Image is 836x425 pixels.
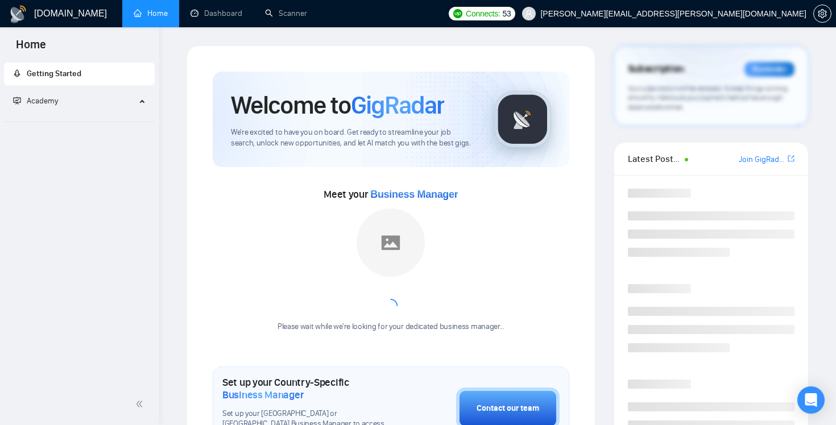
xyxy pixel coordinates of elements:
[7,36,55,60] span: Home
[814,9,831,18] span: setting
[231,127,476,149] span: We're excited to have you on board. Get ready to streamline your job search, unlock new opportuni...
[744,62,794,77] div: Reminder
[4,63,155,85] li: Getting Started
[494,91,551,148] img: gigradar-logo.png
[27,69,81,78] span: Getting Started
[13,69,21,77] span: rocket
[453,9,462,18] img: upwork-logo.png
[788,153,794,164] a: export
[739,153,785,166] a: Join GigRadar Slack Community
[27,96,58,106] span: Academy
[628,60,684,79] span: Subscription
[370,189,458,200] span: Business Manager
[788,154,794,163] span: export
[628,152,682,166] span: Latest Posts from the GigRadar Community
[134,9,168,18] a: homeHome
[222,376,399,401] h1: Set up your Country-Specific
[466,7,500,20] span: Connects:
[135,398,147,410] span: double-left
[525,10,533,18] span: user
[231,90,444,120] h1: Welcome to
[222,389,304,401] span: Business Manager
[191,9,242,18] a: dashboardDashboard
[9,5,27,23] img: logo
[13,97,21,105] span: fund-projection-screen
[502,7,511,20] span: 53
[271,322,511,332] div: Please wait while we're looking for your dedicated business manager...
[4,117,155,124] li: Academy Homepage
[381,296,400,315] span: loading
[813,5,831,23] button: setting
[628,84,788,111] span: Your subscription will be renewed. To keep things running smoothly, make sure your payment method...
[265,9,307,18] a: searchScanner
[477,402,539,415] div: Contact our team
[351,90,444,120] span: GigRadar
[13,96,58,106] span: Academy
[324,188,458,201] span: Meet your
[357,209,425,277] img: placeholder.png
[813,9,831,18] a: setting
[797,386,825,414] div: Open Intercom Messenger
